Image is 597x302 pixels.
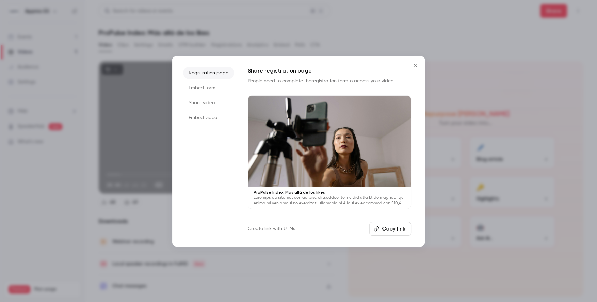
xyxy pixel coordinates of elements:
[248,95,411,209] a: ProPulse Index: Más allá de los likesLoremips do sitamet con adipisc elitseddoei te incidid utla ...
[254,195,405,206] p: Loremips do sitamet con adipisc elitseddoei te incidid utla Et do magnaaliqu enima mi veniamqui n...
[248,78,411,84] p: People need to complete the to access your video
[248,225,295,232] a: Create link with UTMs
[183,82,234,94] li: Embed form
[183,67,234,79] li: Registration page
[254,190,405,195] p: ProPulse Index: Más allá de los likes
[248,67,411,75] h1: Share registration page
[369,222,411,236] button: Copy link
[183,112,234,124] li: Embed video
[408,59,422,72] button: Close
[183,97,234,109] li: Share video
[311,79,348,83] a: registration form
